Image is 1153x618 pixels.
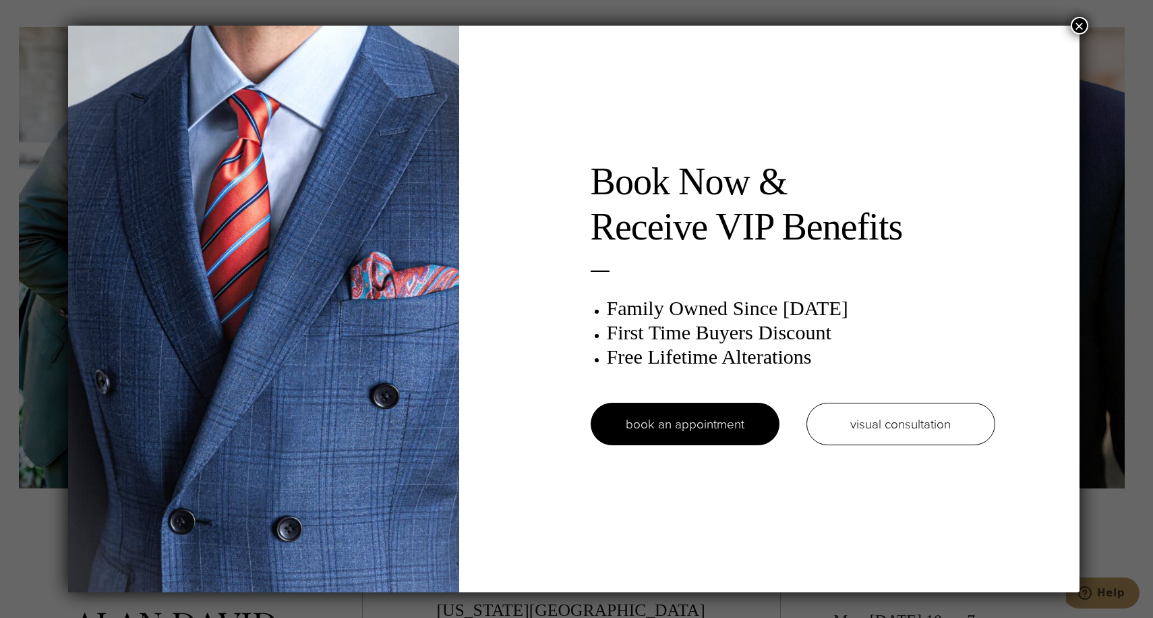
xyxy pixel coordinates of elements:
[31,9,59,22] span: Help
[1071,17,1088,34] button: Close
[607,320,995,345] h3: First Time Buyers Discount
[591,159,995,250] h2: Book Now & Receive VIP Benefits
[607,345,995,369] h3: Free Lifetime Alterations
[607,296,995,320] h3: Family Owned Since [DATE]
[591,403,779,445] a: book an appointment
[806,403,995,445] a: visual consultation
